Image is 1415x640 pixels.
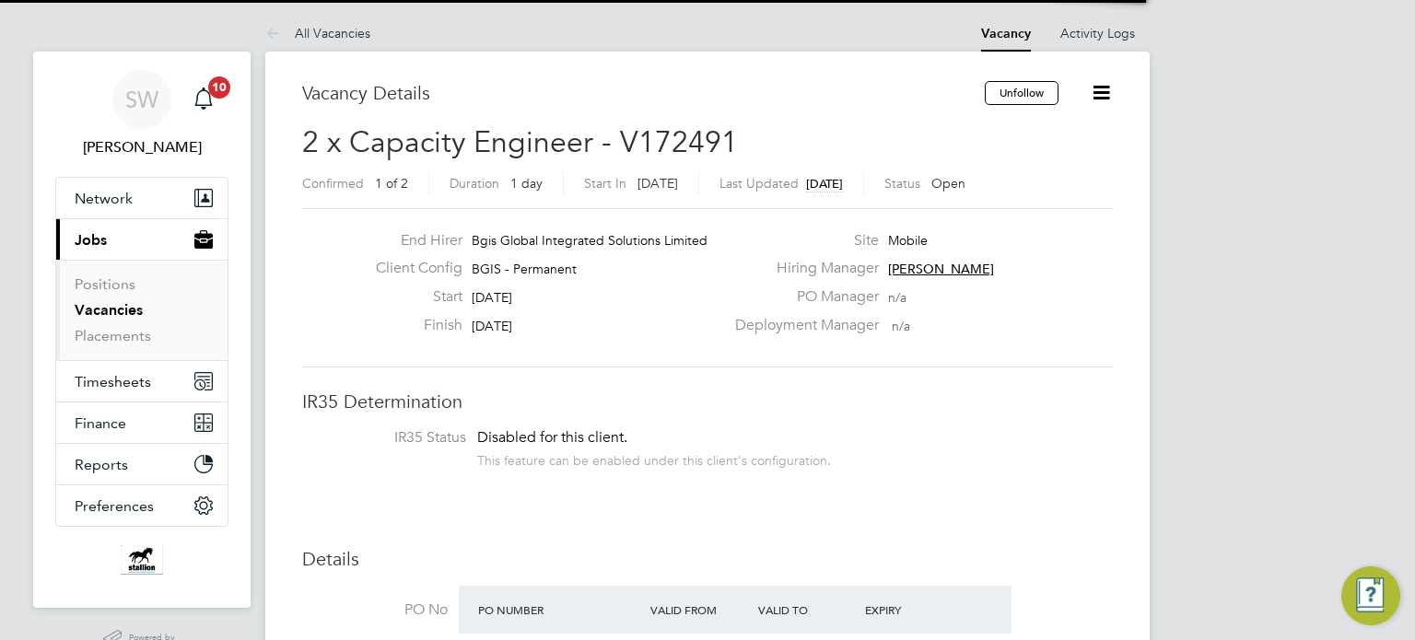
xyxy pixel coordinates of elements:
[56,444,228,484] button: Reports
[724,287,879,307] label: PO Manager
[121,545,163,575] img: stallionrecruitment-logo-retina.png
[754,593,861,626] div: Valid To
[806,176,843,192] span: [DATE]
[302,390,1113,413] h3: IR35 Determination
[265,25,370,41] a: All Vacancies
[888,289,906,306] span: n/a
[56,260,228,360] div: Jobs
[981,26,1031,41] a: Vacancy
[474,593,646,626] div: PO Number
[55,545,228,575] a: Go to home page
[125,87,158,111] span: SW
[361,231,462,250] label: End Hirer
[472,232,707,249] span: Bgis Global Integrated Solutions Limited
[361,287,462,307] label: Start
[724,316,879,335] label: Deployment Manager
[584,175,626,192] label: Start In
[472,318,512,334] span: [DATE]
[472,261,577,277] span: BGIS - Permanent
[302,600,448,620] label: PO No
[931,175,965,192] span: Open
[719,175,799,192] label: Last Updated
[450,175,499,192] label: Duration
[75,231,107,249] span: Jobs
[33,52,251,608] nav: Main navigation
[472,289,512,306] span: [DATE]
[56,361,228,401] button: Timesheets
[302,124,738,160] span: 2 x Capacity Engineer - V172491
[56,219,228,260] button: Jobs
[724,259,879,278] label: Hiring Manager
[75,414,126,432] span: Finance
[884,175,920,192] label: Status
[637,175,678,192] span: [DATE]
[375,175,408,192] span: 1 of 2
[56,402,228,443] button: Finance
[55,70,228,158] a: SW[PERSON_NAME]
[646,593,754,626] div: Valid From
[892,318,910,334] span: n/a
[302,547,1113,571] h3: Details
[75,373,151,390] span: Timesheets
[56,178,228,218] button: Network
[888,261,994,277] span: [PERSON_NAME]
[75,497,154,515] span: Preferences
[56,485,228,526] button: Preferences
[208,76,230,99] span: 10
[888,232,928,249] span: Mobile
[75,190,133,207] span: Network
[55,136,228,158] span: Steve West
[75,275,135,293] a: Positions
[860,593,968,626] div: Expiry
[75,456,128,473] span: Reports
[75,327,151,344] a: Placements
[477,448,831,469] div: This feature can be enabled under this client's configuration.
[510,175,543,192] span: 1 day
[985,81,1058,105] button: Unfollow
[361,259,462,278] label: Client Config
[1060,25,1135,41] a: Activity Logs
[185,70,222,129] a: 10
[75,301,143,319] a: Vacancies
[361,316,462,335] label: Finish
[477,428,627,447] span: Disabled for this client.
[302,81,985,105] h3: Vacancy Details
[724,231,879,250] label: Site
[321,428,466,448] label: IR35 Status
[1341,566,1400,625] button: Engage Resource Center
[302,175,364,192] label: Confirmed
